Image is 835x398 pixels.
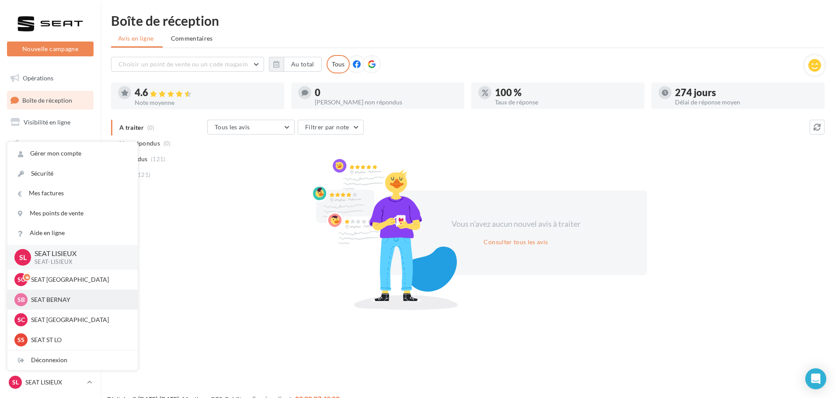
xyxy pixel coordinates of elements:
div: Délai de réponse moyen [675,99,818,105]
span: SL [12,378,19,387]
p: SEAT ST LO [31,336,127,344]
a: Boîte de réception [5,91,95,110]
div: Déconnexion [7,350,138,370]
p: SEAT [GEOGRAPHIC_DATA] [31,275,127,284]
a: Médiathèque [5,178,95,197]
span: Boîte de réception [22,96,72,104]
span: SS [17,336,24,344]
a: Aide en ligne [7,223,138,243]
button: Au total [284,57,322,72]
div: 100 % [495,88,637,97]
span: SC [17,315,25,324]
span: Visibilité en ligne [24,118,70,126]
span: SB [17,295,25,304]
button: Tous les avis [207,120,295,135]
a: Visibilité en ligne [5,113,95,132]
button: Filtrer par note [298,120,364,135]
p: SEAT [GEOGRAPHIC_DATA] [31,315,127,324]
button: Choisir un point de vente ou un code magasin [111,57,264,72]
p: SEAT LISIEUX [25,378,83,387]
div: Boîte de réception [111,14,825,27]
span: (121) [151,156,166,163]
span: SL [19,252,27,262]
div: Vous n'avez aucun nouvel avis à traiter [441,218,591,230]
p: SEAT LISIEUX [35,249,124,259]
span: Tous les avis [215,123,250,131]
a: Calendrier [5,200,95,218]
span: (121) [136,171,151,178]
p: SEAT-LISIEUX [35,258,124,266]
a: Mes factures [7,183,138,203]
div: Note moyenne [135,100,277,106]
div: Tous [327,55,350,73]
div: 274 jours [675,88,818,97]
button: Au total [269,57,322,72]
span: Choisir un point de vente ou un code magasin [118,60,248,68]
a: Gérer mon compte [7,144,138,163]
span: SC [17,275,25,284]
div: Open Intercom Messenger [805,368,826,389]
a: Campagnes [5,135,95,153]
button: Nouvelle campagne [7,42,94,56]
span: Commentaires [171,34,213,43]
div: 0 [315,88,457,97]
span: Opérations [23,74,53,82]
div: Taux de réponse [495,99,637,105]
span: (0) [164,140,171,147]
a: Campagnes DataOnDemand [5,251,95,277]
span: Non répondus [119,139,160,148]
a: Mes points de vente [7,204,138,223]
a: Sécurité [7,164,138,183]
button: Consulter tous les avis [480,237,551,247]
a: Contacts [5,157,95,175]
div: [PERSON_NAME] non répondus [315,99,457,105]
a: PLV et print personnalisable [5,222,95,248]
a: SL SEAT LISIEUX [7,374,94,391]
div: 4.6 [135,88,277,98]
span: Campagnes [22,140,53,148]
p: SEAT BERNAY [31,295,127,304]
a: Opérations [5,69,95,87]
